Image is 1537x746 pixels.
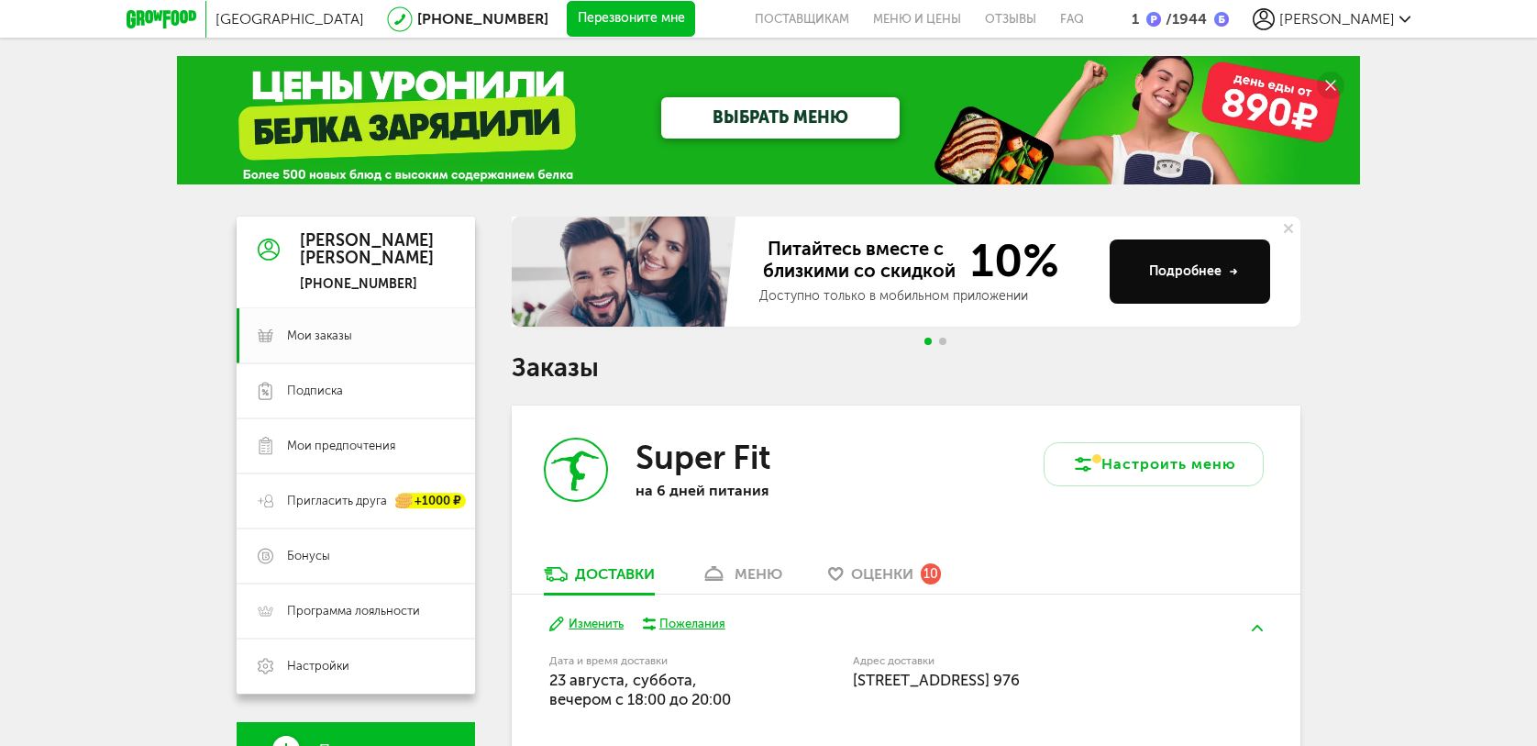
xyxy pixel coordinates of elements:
a: [PHONE_NUMBER] [417,10,548,28]
a: Мои заказы [237,308,475,363]
span: 10% [959,238,1059,284]
span: Пригласить друга [287,493,387,509]
span: Мои предпочтения [287,438,395,454]
a: Настройки [237,639,475,694]
span: Мои заказы [287,328,352,344]
div: 1944 [1161,10,1207,28]
div: Доставки [575,565,655,583]
label: Дата и время доставки [549,656,759,666]
span: Программа лояльности [287,603,420,619]
div: 1 [1132,10,1139,28]
img: bonus_b.cdccf46.png [1214,12,1229,27]
span: Go to slide 2 [939,338,946,345]
img: bonus_p.2f9b352.png [1146,12,1161,27]
span: Настройки [287,658,349,674]
a: Подписка [237,363,475,418]
a: Оценки 10 [819,564,950,594]
span: Оценки [851,565,913,583]
img: arrow-up-green.5eb5f82.svg [1252,625,1263,631]
div: меню [735,565,782,583]
div: Доступно только в мобильном приложении [759,287,1095,306]
a: Пригласить друга +1000 ₽ [237,473,475,529]
a: Программа лояльности [237,584,475,639]
h3: Super Fit [636,438,770,477]
a: меню [691,564,791,594]
a: Доставки [535,564,664,594]
span: Go to slide 1 [924,338,932,345]
div: Подробнее [1149,262,1238,281]
span: Подписка [287,383,343,399]
div: +1000 ₽ [396,494,466,509]
span: 23 августа, суббота, вечером c 18:00 до 20:00 [549,671,731,708]
label: Адрес доставки [853,656,1195,666]
span: [STREET_ADDRESS] 976 [853,671,1020,689]
div: [PERSON_NAME] [PERSON_NAME] [300,232,434,269]
button: Изменить [549,616,624,633]
span: Бонусы [287,548,330,564]
a: Бонусы [237,529,475,584]
button: Настроить меню [1044,442,1264,486]
a: ВЫБРАТЬ МЕНЮ [661,97,900,139]
a: Мои предпочтения [237,418,475,473]
button: Пожелания [642,616,725,632]
p: на 6 дней питания [636,482,874,499]
button: Подробнее [1110,239,1270,304]
span: [PERSON_NAME] [1279,10,1395,28]
h1: Заказы [512,356,1300,380]
div: 10 [921,563,941,584]
span: / [1166,10,1172,28]
span: Питайтесь вместе с близкими со скидкой [759,238,959,284]
img: family-banner.579af9d.jpg [512,217,741,327]
button: Перезвоните мне [567,1,695,38]
div: Пожелания [659,616,725,632]
span: [GEOGRAPHIC_DATA] [216,10,364,28]
div: [PHONE_NUMBER] [300,276,434,293]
